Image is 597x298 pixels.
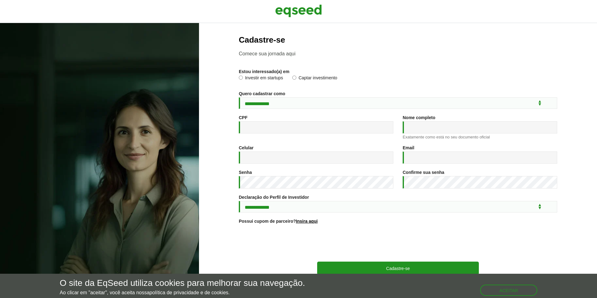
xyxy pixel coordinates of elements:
[239,146,253,150] label: Celular
[317,262,479,275] button: Cadastre-se
[403,135,557,139] div: Exatamente como está no seu documento oficial
[239,51,557,57] p: Comece sua jornada aqui
[239,35,557,44] h2: Cadastre-se
[239,115,248,120] label: CPF
[239,170,252,175] label: Senha
[239,76,283,82] label: Investir em startups
[403,146,414,150] label: Email
[351,231,445,255] iframe: reCAPTCHA
[150,290,229,295] a: política de privacidade e de cookies
[480,285,537,296] button: Aceitar
[292,76,296,80] input: Captar investimento
[403,115,435,120] label: Nome completo
[239,69,289,74] label: Estou interessado(a) em
[403,170,444,175] label: Confirme sua senha
[296,219,318,223] a: Insira aqui
[239,76,243,80] input: Investir em startups
[239,195,309,199] label: Declaração do Perfil de Investidor
[60,290,305,296] p: Ao clicar em "aceitar", você aceita nossa .
[239,91,285,96] label: Quero cadastrar como
[292,76,337,82] label: Captar investimento
[60,278,305,288] h5: O site da EqSeed utiliza cookies para melhorar sua navegação.
[239,219,318,223] label: Possui cupom de parceiro?
[275,3,322,19] img: EqSeed Logo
